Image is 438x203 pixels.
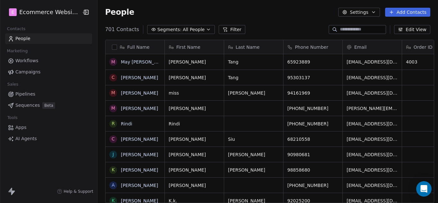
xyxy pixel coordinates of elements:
span: Siu [228,136,279,142]
span: [EMAIL_ADDRESS][DOMAIN_NAME] [347,136,398,142]
div: Email [343,40,402,54]
button: Filter [219,25,245,34]
span: [PERSON_NAME] [228,90,279,96]
span: [PERSON_NAME] [169,59,220,65]
a: Apps [5,122,92,133]
div: M [111,105,115,112]
a: Campaigns [5,67,92,77]
span: [EMAIL_ADDRESS][DOMAIN_NAME] [347,59,398,65]
a: [PERSON_NAME] [121,75,158,80]
a: [PERSON_NAME] [121,183,158,188]
span: Pipelines [15,91,35,97]
span: [PERSON_NAME] [228,151,279,158]
div: C [112,74,115,81]
span: All People [183,26,205,33]
a: Rindi [121,121,132,126]
a: [PERSON_NAME] [121,90,158,96]
span: First Name [176,44,200,50]
span: Help & Support [63,189,93,194]
a: [PERSON_NAME] [121,106,158,111]
span: [PHONE_NUMBER] [287,121,339,127]
a: SequencesBeta [5,100,92,111]
span: [EMAIL_ADDRESS][DOMAIN_NAME] [347,121,398,127]
button: Settings [338,8,380,17]
span: [PHONE_NUMBER] [287,105,339,112]
button: Add Contacts [385,8,430,17]
a: AI Agents [5,133,92,144]
a: [PERSON_NAME] [121,167,158,173]
span: 95303137 [287,74,339,81]
span: [PERSON_NAME] [169,105,220,112]
a: [PERSON_NAME] [121,137,158,142]
span: Apps [15,124,27,131]
span: [PERSON_NAME] [228,167,279,173]
span: [EMAIL_ADDRESS][DOMAIN_NAME] [347,151,398,158]
span: Workflows [15,57,38,64]
span: Phone Number [295,44,328,50]
span: [PHONE_NUMBER] [287,182,339,189]
span: Ecommerce Website Builder [19,8,80,16]
button: Edit View [394,25,430,34]
div: Full Name [105,40,164,54]
span: Rindi [169,121,220,127]
a: People [5,33,92,44]
div: C [112,136,115,142]
span: Sequences [15,102,40,109]
div: A [112,182,115,189]
span: [EMAIL_ADDRESS][DOMAIN_NAME] [347,74,398,81]
span: Marketing [4,46,30,56]
a: Pipelines [5,89,92,99]
span: Tang [228,74,279,81]
div: M [111,59,115,65]
span: 701 Contacts [105,26,139,33]
span: 98858680 [287,167,339,173]
span: [PERSON_NAME] [169,182,220,189]
span: 68210558 [287,136,339,142]
span: [PERSON_NAME] [169,74,220,81]
span: People [105,7,134,17]
span: Segments: [157,26,181,33]
span: Order ID [414,44,433,50]
span: Campaigns [15,69,40,75]
div: J [113,151,114,158]
span: [EMAIL_ADDRESS][DOMAIN_NAME] [347,90,398,96]
div: Open Intercom Messenger [416,181,432,197]
span: Full Name [127,44,150,50]
a: Workflows [5,55,92,66]
span: [PERSON_NAME] [169,167,220,173]
span: 90980681 [287,151,339,158]
span: Sales [4,80,21,89]
div: K [112,166,114,173]
span: miss [169,90,220,96]
span: Email [354,44,367,50]
a: [PERSON_NAME] [121,152,158,157]
span: Beta [42,102,55,109]
span: Tang [228,59,279,65]
div: Phone Number [283,40,342,54]
span: [PERSON_NAME] [169,151,220,158]
span: E [12,9,14,15]
span: Contacts [4,24,28,34]
button: EEcommerce Website Builder [8,7,77,18]
span: [EMAIL_ADDRESS][DOMAIN_NAME] [347,182,398,189]
span: 94161969 [287,90,339,96]
span: 65923889 [287,59,339,65]
span: Last Name [236,44,260,50]
div: First Name [165,40,224,54]
span: AI Agents [15,135,37,142]
span: Tools [4,113,20,123]
div: m [111,89,115,96]
a: May [PERSON_NAME] [PERSON_NAME] [121,59,207,64]
span: People [15,35,30,42]
span: [EMAIL_ADDRESS][DOMAIN_NAME] [347,167,398,173]
span: [PERSON_NAME] [169,136,220,142]
div: Last Name [224,40,283,54]
span: [PERSON_NAME][EMAIL_ADDRESS][DOMAIN_NAME] [347,105,398,112]
div: R [112,120,115,127]
a: Help & Support [57,189,93,194]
